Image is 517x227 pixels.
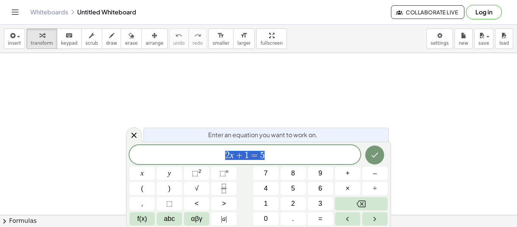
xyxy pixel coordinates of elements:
span: ) [168,183,171,194]
button: Done [365,146,384,164]
span: a [221,214,227,224]
span: ⬚ [192,169,198,177]
span: larger [237,41,251,46]
button: 6 [308,182,333,195]
var: x [230,150,234,160]
button: load [495,28,513,49]
sup: 2 [198,168,201,174]
button: ) [157,182,182,195]
span: √ [195,183,199,194]
button: Plus [335,167,360,180]
span: fullscreen [260,41,282,46]
button: 8 [280,167,306,180]
span: 7 [264,168,268,178]
span: + [234,151,245,160]
button: arrange [142,28,168,49]
button: y [157,167,182,180]
span: erase [125,41,137,46]
span: = [249,151,260,160]
button: undoundo [169,28,189,49]
span: + [346,168,350,178]
button: Less than [184,197,209,210]
span: ÷ [373,183,377,194]
button: transform [26,28,57,49]
i: redo [194,31,201,40]
span: ⬚ [166,199,173,209]
button: Squared [184,167,209,180]
span: new [459,41,468,46]
button: Greater than [211,197,237,210]
button: Divide [362,182,388,195]
button: 4 [253,182,279,195]
button: fullscreen [256,28,287,49]
button: 7 [253,167,279,180]
span: keypad [61,41,78,46]
button: 5 [280,182,306,195]
button: Minus [362,167,388,180]
span: smaller [213,41,229,46]
button: draw [102,28,121,49]
span: abc [164,214,175,224]
span: scrub [86,41,98,46]
button: Log in [466,5,502,19]
button: Right arrow [362,212,388,225]
span: 1 [244,151,249,160]
button: Placeholder [157,197,182,210]
button: format_sizelarger [233,28,255,49]
span: 2 [291,199,295,209]
span: 5 [260,151,265,160]
span: ⬚ [220,169,226,177]
span: draw [106,41,117,46]
button: ( [129,182,155,195]
span: arrange [146,41,164,46]
button: insert [4,28,25,49]
button: Greek alphabet [184,212,209,225]
button: erase [121,28,142,49]
span: 3 [318,199,322,209]
button: Equals [308,212,333,225]
button: Backspace [335,197,388,210]
span: 2 [225,151,230,160]
button: x [129,167,155,180]
span: 5 [291,183,295,194]
span: transform [31,41,53,46]
sup: n [226,168,229,174]
button: settings [427,28,453,49]
i: keyboard [65,31,73,40]
a: Whiteboards [30,8,68,16]
span: < [195,199,199,209]
span: settings [431,41,449,46]
button: scrub [81,28,102,49]
span: | [226,215,227,222]
span: y [168,168,171,178]
button: Toggle navigation [9,6,21,18]
button: Functions [129,212,155,225]
span: 0 [264,214,268,224]
i: format_size [240,31,248,40]
i: undo [175,31,182,40]
button: Absolute value [211,212,237,225]
span: = [318,214,322,224]
button: 9 [308,167,333,180]
span: undo [173,41,185,46]
span: Collaborate Live [397,9,458,16]
button: redoredo [188,28,207,49]
span: , [141,199,143,209]
button: format_sizesmaller [209,28,234,49]
button: . [280,212,306,225]
span: 1 [264,199,268,209]
span: Enter an equation you want to work on. [208,130,318,139]
button: Times [335,182,360,195]
button: , [129,197,155,210]
button: Alphabet [157,212,182,225]
button: Superscript [211,167,237,180]
i: format_size [217,31,224,40]
button: Collaborate Live [391,5,464,19]
span: 6 [318,183,322,194]
span: load [499,41,509,46]
button: Square root [184,182,209,195]
span: insert [8,41,21,46]
span: f(x) [137,214,147,224]
span: save [478,41,489,46]
button: 3 [308,197,333,210]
